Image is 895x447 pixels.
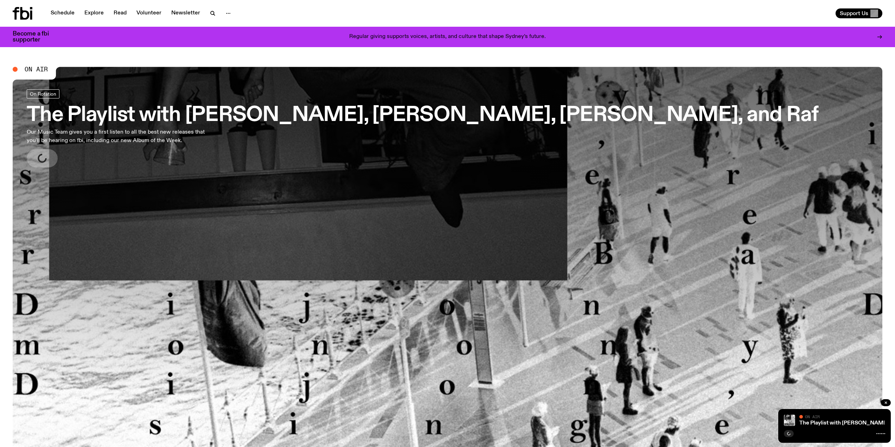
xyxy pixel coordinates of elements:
[27,89,59,98] a: On Rotation
[27,89,819,167] a: The Playlist with [PERSON_NAME], [PERSON_NAME], [PERSON_NAME], and RafOur Music Team gives you a ...
[836,8,882,18] button: Support Us
[25,66,48,72] span: On Air
[27,128,207,145] p: Our Music Team gives you a first listen to all the best new releases that you'll be hearing on fb...
[349,34,546,40] p: Regular giving supports voices, artists, and culture that shape Sydney’s future.
[27,106,819,125] h3: The Playlist with [PERSON_NAME], [PERSON_NAME], [PERSON_NAME], and Raf
[80,8,108,18] a: Explore
[132,8,166,18] a: Volunteer
[13,31,58,43] h3: Become a fbi supporter
[30,91,56,97] span: On Rotation
[167,8,204,18] a: Newsletter
[805,414,820,419] span: On Air
[840,10,868,17] span: Support Us
[46,8,79,18] a: Schedule
[109,8,131,18] a: Read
